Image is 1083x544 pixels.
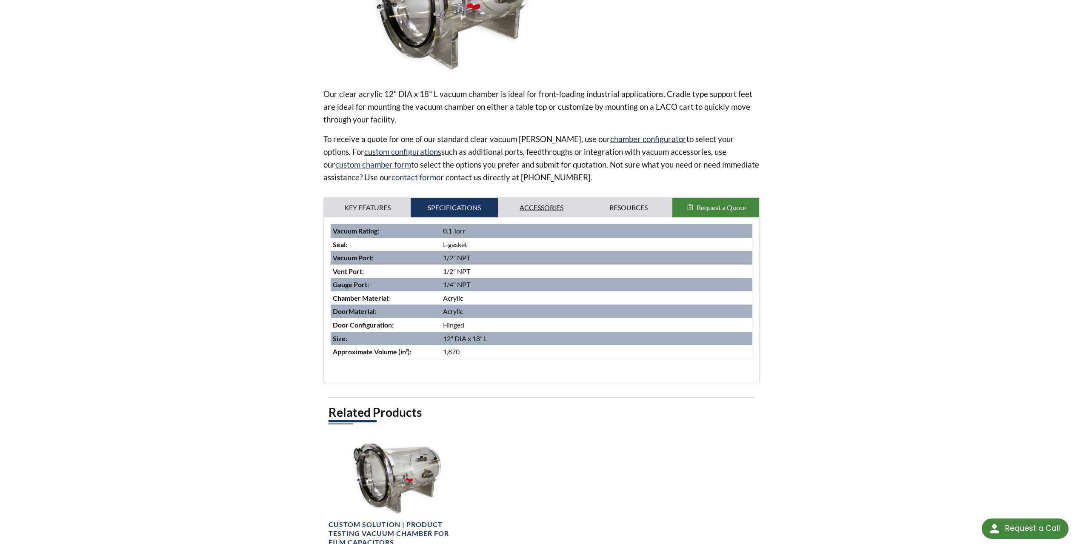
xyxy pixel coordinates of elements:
a: chamber configurator [610,134,686,144]
td: 1/2" NPT [441,251,752,265]
strong: Approximate Volume (in³) [333,347,410,356]
td: : [331,291,441,305]
strong: Vacuum Port [333,253,372,262]
a: contact form [391,172,436,182]
p: To receive a quote for one of our standard clear vacuum [PERSON_NAME], use our to select your opt... [323,133,760,184]
td: Hinged [441,318,752,332]
strong: Material [349,307,374,315]
a: custom chamber form [335,159,411,169]
button: Request a Quote [672,198,760,217]
a: custom configurations [364,147,441,157]
td: : [331,251,441,265]
td: : [331,278,441,291]
div: Request a Call [1005,518,1060,538]
td: : [331,332,441,345]
td: : [331,224,441,238]
p: Our clear acrylic 12" DIA x 18" L vacuum chamber is ideal for front-loading industrial applicatio... [323,88,760,126]
a: Key Features [324,198,411,217]
a: Accessories [498,198,585,217]
strong: Door Configuration [333,321,392,329]
img: round button [988,522,1001,535]
a: Resources [585,198,672,217]
div: Request a Call [982,518,1069,539]
td: 1/4" NPT [441,278,752,291]
strong: Seal [333,240,346,248]
strong: Size [333,334,346,342]
td: L-gasket [441,238,752,251]
strong: Gauge Port [333,280,367,288]
h2: Related Products [329,404,755,420]
strong: Chamber Material [333,294,388,302]
td: : [331,265,441,278]
strong: Vacuum Rating [333,227,377,235]
span: Request a Quote [697,203,746,211]
td: 1/2" NPT [441,265,752,278]
td: 12" DIA x 18" L [441,332,752,345]
td: Acrylic [441,291,752,305]
td: Acrylic [441,305,752,318]
a: Specifications [411,198,498,217]
td: 1,870 [441,345,752,359]
td: : [331,238,441,251]
td: : [331,345,441,359]
strong: Vent Port [333,267,362,275]
td: : [331,318,441,332]
td: : [331,305,441,318]
td: 0.1 Torr [441,224,752,238]
strong: Door [333,307,349,315]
